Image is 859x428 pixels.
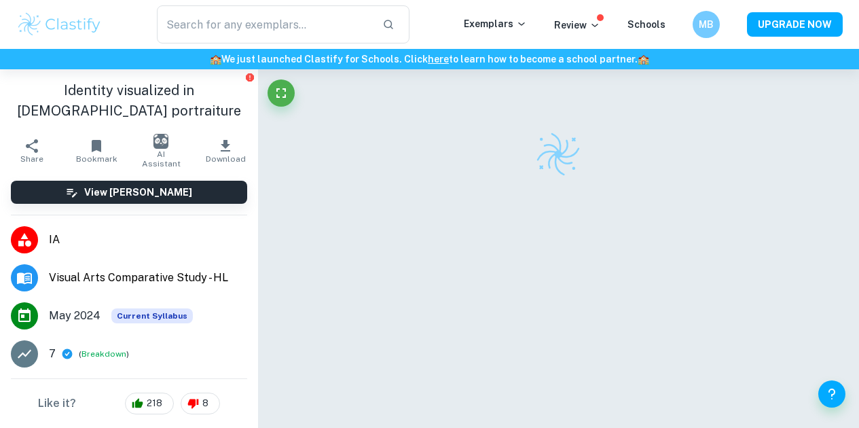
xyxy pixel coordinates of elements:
[157,5,371,43] input: Search for any exemplars...
[627,19,665,30] a: Schools
[81,348,126,360] button: Breakdown
[206,154,246,164] span: Download
[49,232,247,248] span: IA
[49,308,100,324] span: May 2024
[11,80,247,121] h1: Identity visualized in [DEMOGRAPHIC_DATA] portraiture
[16,11,103,38] img: Clastify logo
[428,54,449,65] a: here
[125,393,174,414] div: 218
[49,346,56,362] p: 7
[818,380,845,408] button: Help and Feedback
[699,17,714,32] h6: MB
[3,52,856,67] h6: We just launched Clastify for Schools. Click to learn how to become a school partner.
[534,130,582,178] img: Clastify logo
[11,181,247,204] button: View [PERSON_NAME]
[194,132,258,170] button: Download
[139,397,170,410] span: 218
[129,132,194,170] button: AI Assistant
[38,395,76,412] h6: Like it?
[195,397,216,410] span: 8
[554,18,600,33] p: Review
[245,72,255,82] button: Report issue
[747,12,843,37] button: UPGRADE NOW
[638,54,649,65] span: 🏫
[65,132,129,170] button: Bookmark
[464,16,527,31] p: Exemplars
[111,308,193,323] div: This exemplar is based on the current syllabus. Feel free to refer to it for inspiration/ideas wh...
[137,149,185,168] span: AI Assistant
[76,154,117,164] span: Bookmark
[79,348,129,361] span: ( )
[49,270,247,286] span: Visual Arts Comparative Study - HL
[20,154,43,164] span: Share
[693,11,720,38] button: MB
[84,185,192,200] h6: View [PERSON_NAME]
[111,308,193,323] span: Current Syllabus
[268,79,295,107] button: Fullscreen
[153,134,168,149] img: AI Assistant
[181,393,220,414] div: 8
[210,54,221,65] span: 🏫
